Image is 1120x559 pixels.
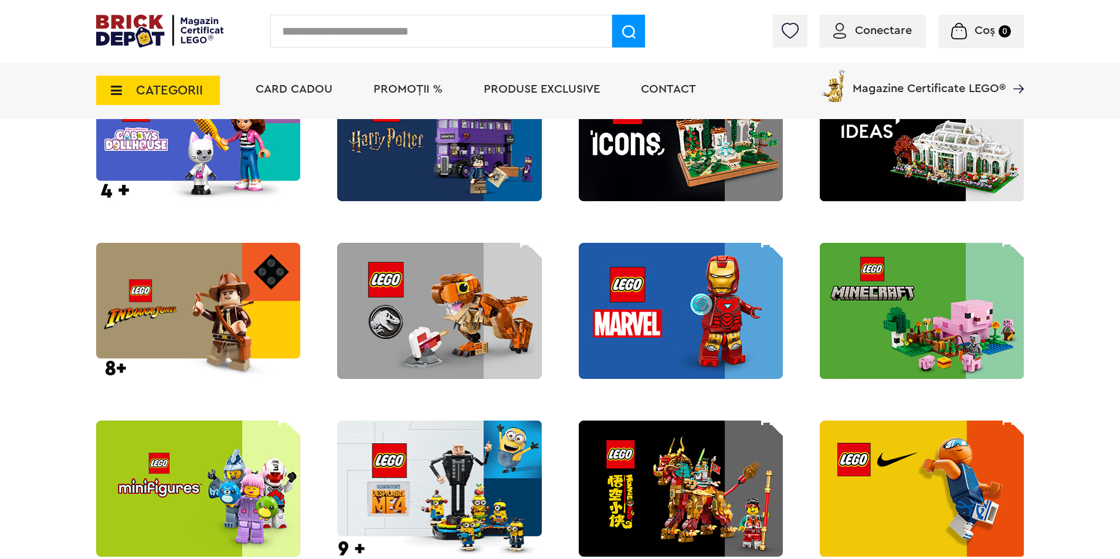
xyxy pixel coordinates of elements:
span: Magazine Certificate LEGO® [853,67,1006,94]
a: Produse exclusive [484,83,600,95]
a: PROMOȚII % [374,83,443,95]
a: Card Cadou [256,83,332,95]
span: Conectare [855,25,912,36]
span: CATEGORII [136,84,203,97]
a: Contact [641,83,696,95]
a: Magazine Certificate LEGO® [1006,67,1024,79]
small: 0 [999,25,1011,38]
a: Conectare [833,25,912,36]
span: Coș [975,25,995,36]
